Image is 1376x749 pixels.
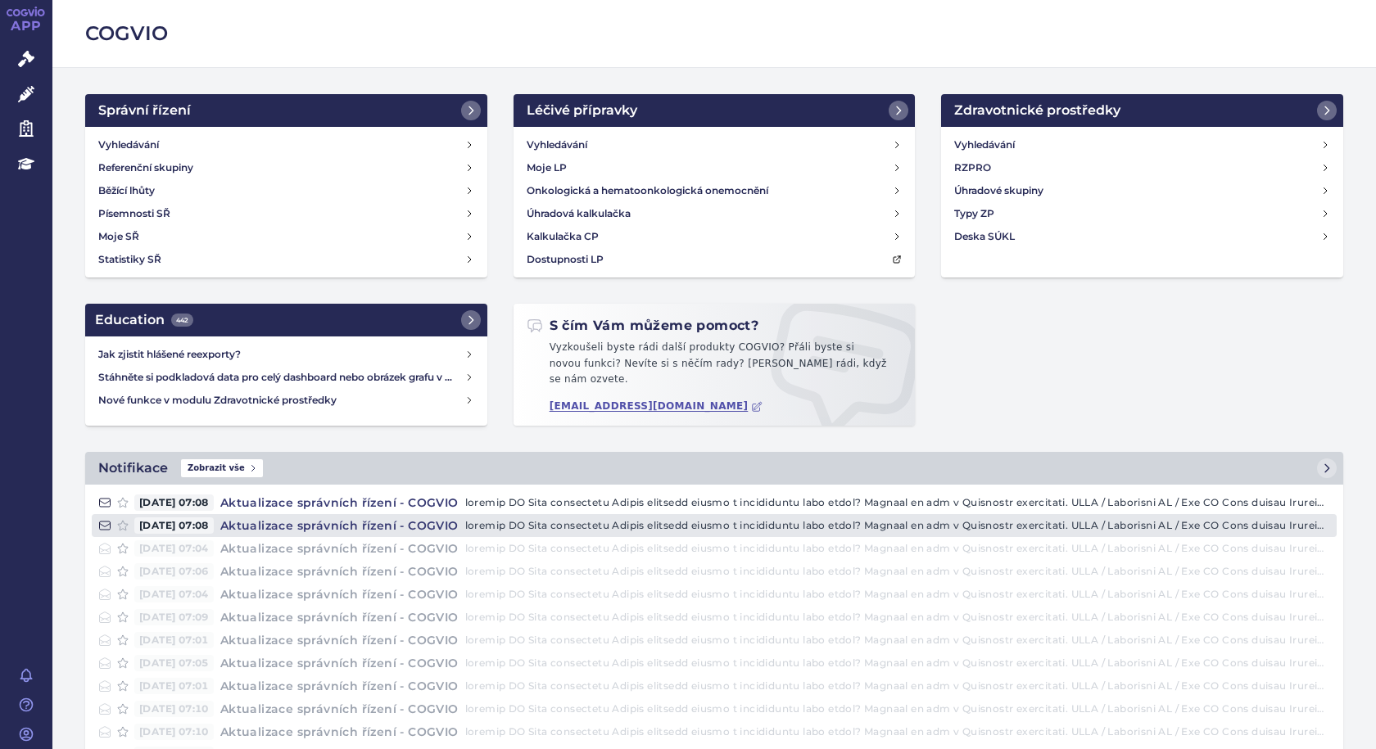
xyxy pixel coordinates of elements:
p: loremip DO Sita consectetu Adipis elitsedd eiusmo t incididuntu labo etdol? Magnaal en adm v Quis... [465,655,1330,671]
h4: Aktualizace správních řízení - COGVIO [214,563,465,580]
a: Vyhledávání [92,133,481,156]
h4: Vyhledávání [527,137,587,153]
h4: Aktualizace správních řízení - COGVIO [214,678,465,694]
span: 442 [171,314,193,327]
a: Úhradová kalkulačka [520,202,909,225]
span: [DATE] 07:04 [134,540,214,557]
a: Zdravotnické prostředky [941,94,1343,127]
h4: Aktualizace správních řízení - COGVIO [214,517,465,534]
h4: Aktualizace správních řízení - COGVIO [214,632,465,648]
p: loremip DO Sita consectetu Adipis elitsedd eiusmo t incididuntu labo etdol? Magnaal en adm v Quis... [465,586,1330,602]
p: loremip DO Sita consectetu Adipis elitsedd eiusmo t incididuntu labo etdol? Magnaal en adm v Quis... [465,517,1330,534]
a: Správní řízení [85,94,487,127]
h4: Moje LP [527,160,567,176]
p: loremip DO Sita consectetu Adipis elitsedd eiusmo t incididuntu labo etdol? Magnaal en adm v Quis... [465,678,1330,694]
h4: Aktualizace správních řízení - COGVIO [214,724,465,740]
p: loremip DO Sita consectetu Adipis elitsedd eiusmo t incididuntu labo etdol? Magnaal en adm v Quis... [465,609,1330,625]
a: Písemnosti SŘ [92,202,481,225]
h4: Statistiky SŘ [98,251,161,268]
h4: Vyhledávání [98,137,159,153]
h4: Dostupnosti LP [527,251,604,268]
p: loremip DO Sita consectetu Adipis elitsedd eiusmo t incididuntu labo etdol? Magnaal en adm v Quis... [465,724,1330,740]
p: loremip DO Sita consectetu Adipis elitsedd eiusmo t incididuntu labo etdol? Magnaal en adm v Quis... [465,701,1330,717]
a: Úhradové skupiny [948,179,1337,202]
h2: Education [95,310,193,330]
h4: Vyhledávání [954,137,1015,153]
h4: Referenční skupiny [98,160,193,176]
span: Zobrazit vše [181,459,263,477]
h4: Nové funkce v modulu Zdravotnické prostředky [98,392,464,408]
h4: Aktualizace správních řízení - COGVIO [214,609,465,625]
a: Moje SŘ [92,225,481,248]
h4: Aktualizace správních řízení - COGVIO [214,540,465,557]
a: Typy ZP [948,202,1337,225]
h4: Onkologická a hematoonkologická onemocnění [527,183,768,199]
a: [EMAIL_ADDRESS][DOMAIN_NAME] [550,400,763,413]
p: Vyzkoušeli byste rádi další produkty COGVIO? Přáli byste si novou funkci? Nevíte si s něčím rady?... [527,340,903,395]
a: Moje LP [520,156,909,179]
a: Léčivé přípravky [514,94,916,127]
h4: Úhradová kalkulačka [527,205,631,222]
h4: Aktualizace správních řízení - COGVIO [214,586,465,602]
h4: Kalkulačka CP [527,228,599,245]
h2: S čím Vám můžeme pomoct? [527,317,759,335]
h2: COGVIO [85,20,1343,47]
h4: Aktualizace správních řízení - COGVIO [214,701,465,717]
h4: Typy ZP [954,205,994,222]
a: Vyhledávání [948,133,1337,156]
h2: Léčivé přípravky [527,101,637,120]
h4: Aktualizace správních řízení - COGVIO [214,494,465,511]
a: Deska SÚKL [948,225,1337,248]
h2: Zdravotnické prostředky [954,101,1120,120]
a: Běžící lhůty [92,179,481,202]
a: Education442 [85,304,487,336]
h4: RZPRO [954,160,991,176]
a: RZPRO [948,156,1337,179]
h4: Písemnosti SŘ [98,205,170,222]
h4: Aktualizace správních řízení - COGVIO [214,655,465,671]
h4: Moje SŘ [98,228,139,245]
a: Dostupnosti LP [520,248,909,271]
span: [DATE] 07:08 [134,494,214,511]
span: [DATE] 07:05 [134,655,214,671]
span: [DATE] 07:08 [134,517,214,534]
a: Statistiky SŘ [92,248,481,271]
span: [DATE] 07:10 [134,701,214,717]
p: loremip DO Sita consectetu Adipis elitsedd eiusmo t incididuntu labo etdol? Magnaal en adm v Quis... [465,632,1330,648]
span: [DATE] 07:10 [134,724,214,740]
h4: Úhradové skupiny [954,183,1043,199]
a: Jak zjistit hlášené reexporty? [92,343,481,366]
a: NotifikaceZobrazit vše [85,452,1343,485]
span: [DATE] 07:01 [134,632,214,648]
p: loremip DO Sita consectetu Adipis elitsedd eiusmo t incididuntu labo etdol? Magnaal en adm v Quis... [465,540,1330,557]
h4: Deska SÚKL [954,228,1015,245]
h4: Jak zjistit hlášené reexporty? [98,346,464,363]
p: loremip DO Sita consectetu Adipis elitsedd eiusmo t incididuntu labo etdol? Magnaal en adm v Quis... [465,494,1330,511]
h2: Správní řízení [98,101,191,120]
span: [DATE] 07:04 [134,586,214,602]
h2: Notifikace [98,458,168,478]
a: Referenční skupiny [92,156,481,179]
a: Onkologická a hematoonkologická onemocnění [520,179,909,202]
span: [DATE] 07:09 [134,609,214,625]
h4: Běžící lhůty [98,183,155,199]
a: Vyhledávání [520,133,909,156]
a: Stáhněte si podkladová data pro celý dashboard nebo obrázek grafu v COGVIO App modulu Analytics [92,366,481,389]
h4: Stáhněte si podkladová data pro celý dashboard nebo obrázek grafu v COGVIO App modulu Analytics [98,369,464,386]
a: Kalkulačka CP [520,225,909,248]
a: Nové funkce v modulu Zdravotnické prostředky [92,389,481,412]
span: [DATE] 07:01 [134,678,214,694]
span: [DATE] 07:06 [134,563,214,580]
p: loremip DO Sita consectetu Adipis elitsedd eiusmo t incididuntu labo etdol? Magnaal en adm v Quis... [465,563,1330,580]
